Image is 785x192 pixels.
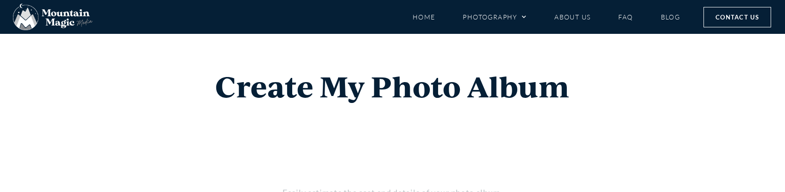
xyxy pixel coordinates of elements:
[661,9,680,25] a: Blog
[413,9,435,25] a: Home
[463,9,527,25] a: Photography
[554,9,590,25] a: About Us
[703,7,771,27] a: Contact Us
[716,12,759,22] span: Contact Us
[618,9,633,25] a: FAQ
[143,71,643,93] h1: Create my photo album
[13,4,93,31] img: Mountain Magic Media photography logo Crested Butte Photographer
[413,9,680,25] nav: Menu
